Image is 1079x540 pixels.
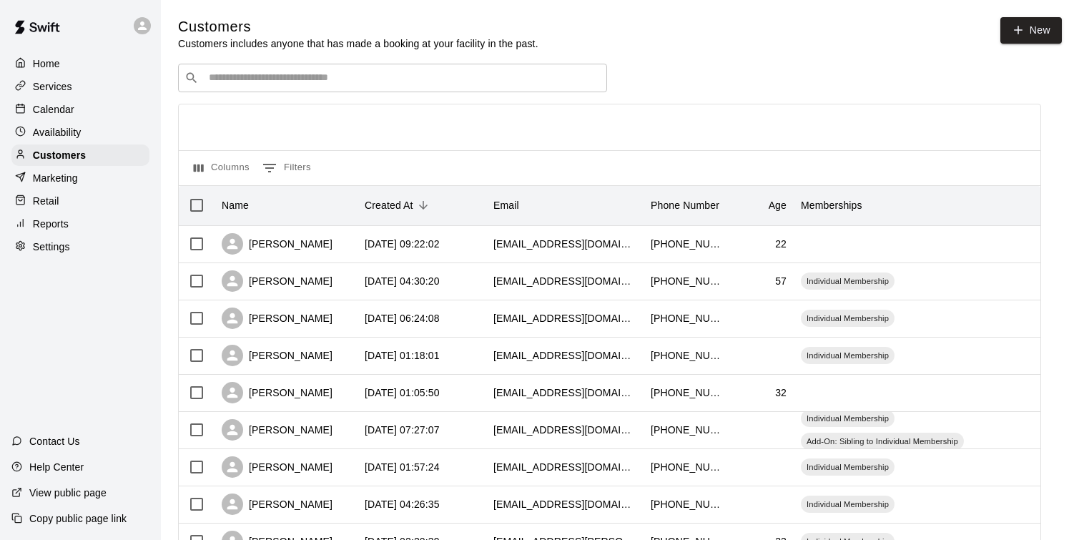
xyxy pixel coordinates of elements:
[801,310,895,327] div: Individual Membership
[365,237,440,251] div: 2025-09-09 09:22:02
[29,434,80,448] p: Contact Us
[801,436,964,447] span: Add-On: Sibling to Individual Membership
[222,419,332,441] div: [PERSON_NAME]
[215,185,358,225] div: Name
[11,144,149,166] a: Customers
[33,194,59,208] p: Retail
[33,125,82,139] p: Availability
[33,57,60,71] p: Home
[11,190,149,212] a: Retail
[801,410,895,427] div: Individual Membership
[365,348,440,363] div: 2025-09-04 01:18:01
[493,311,636,325] div: receipts4srini@gmail.com
[801,273,895,290] div: Individual Membership
[365,274,440,288] div: 2025-09-07 04:30:20
[11,99,149,120] a: Calendar
[651,460,722,474] div: +14075385726
[493,460,636,474] div: manicavelk@hotmail.com
[801,347,895,364] div: Individual Membership
[365,386,440,400] div: 2025-09-04 01:05:50
[222,456,332,478] div: [PERSON_NAME]
[33,102,74,117] p: Calendar
[365,311,440,325] div: 2025-09-04 06:24:08
[222,345,332,366] div: [PERSON_NAME]
[11,167,149,189] a: Marketing
[178,36,538,51] p: Customers includes anyone that has made a booking at your facility in the past.
[11,122,149,143] a: Availability
[33,79,72,94] p: Services
[775,274,787,288] div: 57
[365,185,413,225] div: Created At
[651,386,722,400] div: +18136796367
[11,213,149,235] a: Reports
[358,185,486,225] div: Created At
[801,461,895,473] span: Individual Membership
[651,311,722,325] div: +17276887007
[11,236,149,257] a: Settings
[493,237,636,251] div: prattaychowdhury101@gmail.com
[651,237,722,251] div: +18138476160
[801,458,895,476] div: Individual Membership
[365,423,440,437] div: 2025-09-02 07:27:07
[259,157,315,180] button: Show filters
[493,386,636,400] div: nikepatel09@gmail.com
[33,240,70,254] p: Settings
[33,148,86,162] p: Customers
[222,233,332,255] div: [PERSON_NAME]
[801,313,895,324] span: Individual Membership
[493,348,636,363] div: patilangad@gmail.com
[801,275,895,287] span: Individual Membership
[801,413,895,424] span: Individual Membership
[493,274,636,288] div: jeffgarner10@gmail.com
[493,185,519,225] div: Email
[801,496,895,513] div: Individual Membership
[190,157,253,180] button: Select columns
[801,433,964,450] div: Add-On: Sibling to Individual Membership
[775,386,787,400] div: 32
[801,185,862,225] div: Memberships
[801,350,895,361] span: Individual Membership
[1000,17,1062,44] a: New
[794,185,1008,225] div: Memberships
[222,185,249,225] div: Name
[29,486,107,500] p: View public page
[729,185,794,225] div: Age
[365,497,440,511] div: 2025-08-31 04:26:35
[651,348,722,363] div: +14082216048
[178,17,538,36] h5: Customers
[29,460,84,474] p: Help Center
[29,511,127,526] p: Copy public page link
[493,497,636,511] div: rajeshporadba@gmail.com
[486,185,644,225] div: Email
[222,270,332,292] div: [PERSON_NAME]
[651,423,722,437] div: +18137275245
[651,274,722,288] div: +18637126926
[11,53,149,74] a: Home
[651,185,719,225] div: Phone Number
[493,423,636,437] div: balgkrish@yahoo.com
[11,76,149,97] a: Services
[33,217,69,231] p: Reports
[775,237,787,251] div: 22
[413,195,433,215] button: Sort
[644,185,729,225] div: Phone Number
[365,460,440,474] div: 2025-09-01 01:57:24
[178,64,607,92] div: Search customers by name or email
[769,185,787,225] div: Age
[222,494,332,515] div: [PERSON_NAME]
[222,308,332,329] div: [PERSON_NAME]
[651,497,722,511] div: +13313850030
[222,382,332,403] div: [PERSON_NAME]
[801,499,895,510] span: Individual Membership
[33,171,78,185] p: Marketing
